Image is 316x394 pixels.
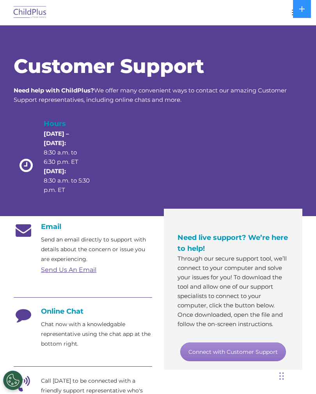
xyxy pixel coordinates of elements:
strong: [DATE]: [44,167,66,175]
span: Need live support? We’re here to help! [178,233,288,253]
a: Send Us An Email [41,266,96,273]
strong: Need help with ChildPlus? [14,87,94,94]
p: Chat now with a knowledgable representative using the chat app at the bottom right. [41,319,152,349]
p: Through our secure support tool, we’ll connect to your computer and solve your issues for you! To... [178,254,289,329]
a: Connect with Customer Support [180,343,286,361]
div: Drag [279,364,284,388]
iframe: Chat Widget [277,357,316,394]
h4: Email [14,222,152,231]
p: Send an email directly to support with details about the concern or issue you are experiencing. [41,235,152,264]
strong: [DATE] – [DATE]: [44,130,69,147]
p: 8:30 a.m. to 6:30 p.m. ET 8:30 a.m. to 5:30 p.m. ET [44,129,90,195]
h4: Hours [44,118,90,129]
h4: Online Chat [14,307,152,316]
img: ChildPlus by Procare Solutions [12,4,48,22]
button: Cookies Settings [3,371,23,390]
span: We offer many convenient ways to contact our amazing Customer Support representatives, including ... [14,87,287,103]
span: Customer Support [14,54,204,78]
